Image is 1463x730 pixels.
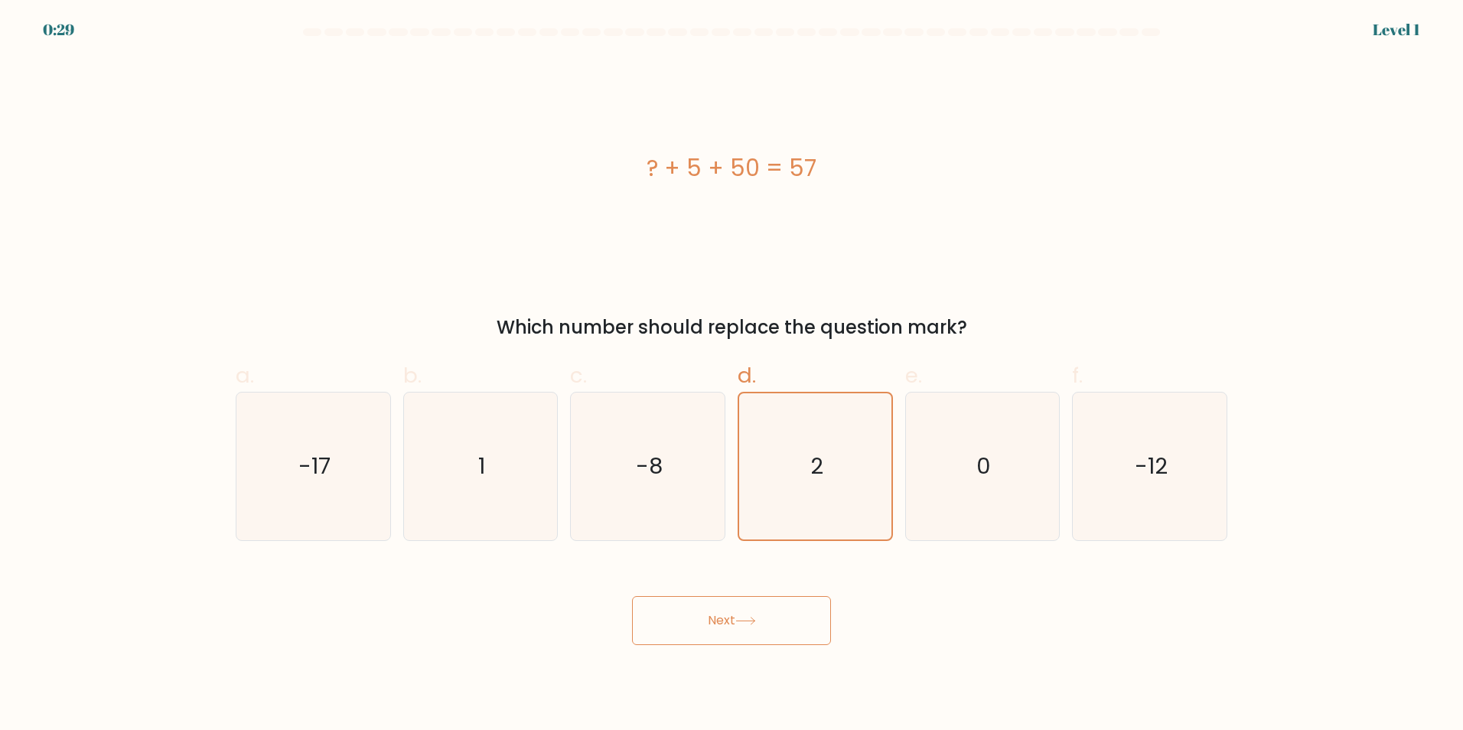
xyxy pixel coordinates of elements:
div: 0:29 [43,18,74,41]
span: c. [570,360,587,390]
text: -17 [298,451,331,481]
span: d. [738,360,756,390]
div: Which number should replace the question mark? [245,314,1218,341]
span: b. [403,360,422,390]
button: Next [632,596,831,645]
span: a. [236,360,254,390]
text: -8 [636,451,663,481]
text: 2 [810,451,823,481]
div: ? + 5 + 50 = 57 [236,151,1227,185]
span: f. [1072,360,1083,390]
text: 0 [976,451,991,481]
div: Level 1 [1373,18,1420,41]
span: e. [905,360,922,390]
text: -12 [1135,451,1168,481]
text: 1 [478,451,485,481]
